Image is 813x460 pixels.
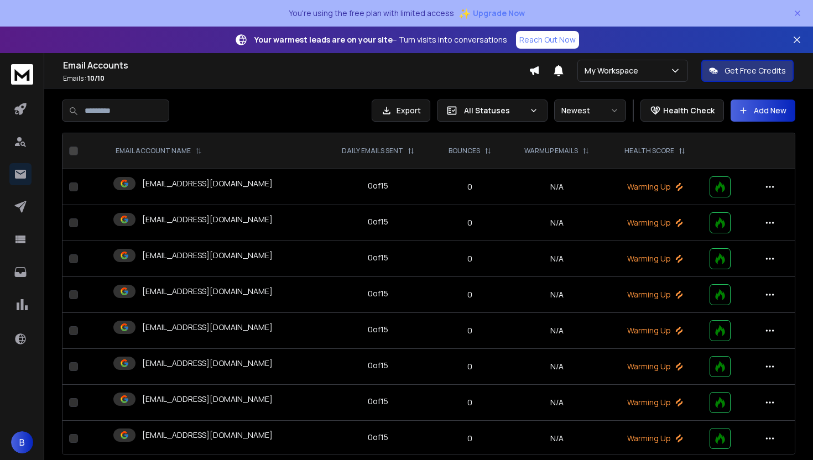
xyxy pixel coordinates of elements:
[507,421,607,457] td: N/A
[116,147,202,155] div: EMAIL ACCOUNT NAME
[254,34,393,45] strong: Your warmest leads are on your site
[507,349,607,385] td: N/A
[640,100,724,122] button: Health Check
[773,422,799,448] iframe: Intercom live chat
[342,147,403,155] p: DAILY EMAILS SENT
[142,214,273,225] p: [EMAIL_ADDRESS][DOMAIN_NAME]
[368,432,388,443] div: 0 of 15
[554,100,626,122] button: Newest
[11,431,33,453] button: B
[142,430,273,441] p: [EMAIL_ADDRESS][DOMAIN_NAME]
[458,2,525,24] button: ✨Upgrade Now
[368,252,388,263] div: 0 of 15
[87,74,105,83] span: 10 / 10
[614,253,696,264] p: Warming Up
[519,34,576,45] p: Reach Out Now
[663,105,715,116] p: Health Check
[368,180,388,191] div: 0 of 15
[440,217,500,228] p: 0
[63,74,529,83] p: Emails :
[614,397,696,408] p: Warming Up
[372,100,430,122] button: Export
[614,181,696,192] p: Warming Up
[440,289,500,300] p: 0
[254,34,507,45] p: – Turn visits into conversations
[142,322,273,333] p: [EMAIL_ADDRESS][DOMAIN_NAME]
[614,433,696,444] p: Warming Up
[516,31,579,49] a: Reach Out Now
[585,65,643,76] p: My Workspace
[614,289,696,300] p: Warming Up
[464,105,525,116] p: All Statuses
[614,217,696,228] p: Warming Up
[507,385,607,421] td: N/A
[142,358,273,369] p: [EMAIL_ADDRESS][DOMAIN_NAME]
[440,433,500,444] p: 0
[624,147,674,155] p: HEALTH SCORE
[524,147,578,155] p: WARMUP EMAILS
[440,361,500,372] p: 0
[368,288,388,299] div: 0 of 15
[458,6,471,21] span: ✨
[507,169,607,205] td: N/A
[440,325,500,336] p: 0
[440,397,500,408] p: 0
[614,325,696,336] p: Warming Up
[440,181,500,192] p: 0
[142,394,273,405] p: [EMAIL_ADDRESS][DOMAIN_NAME]
[731,100,795,122] button: Add New
[507,241,607,277] td: N/A
[725,65,786,76] p: Get Free Credits
[507,277,607,313] td: N/A
[701,60,794,82] button: Get Free Credits
[368,360,388,371] div: 0 of 15
[507,205,607,241] td: N/A
[142,286,273,297] p: [EMAIL_ADDRESS][DOMAIN_NAME]
[142,250,273,261] p: [EMAIL_ADDRESS][DOMAIN_NAME]
[368,324,388,335] div: 0 of 15
[368,216,388,227] div: 0 of 15
[289,8,454,19] p: You're using the free plan with limited access
[142,178,273,189] p: [EMAIL_ADDRESS][DOMAIN_NAME]
[614,361,696,372] p: Warming Up
[473,8,525,19] span: Upgrade Now
[440,253,500,264] p: 0
[63,59,529,72] h1: Email Accounts
[368,396,388,407] div: 0 of 15
[507,313,607,349] td: N/A
[449,147,480,155] p: BOUNCES
[11,64,33,85] img: logo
